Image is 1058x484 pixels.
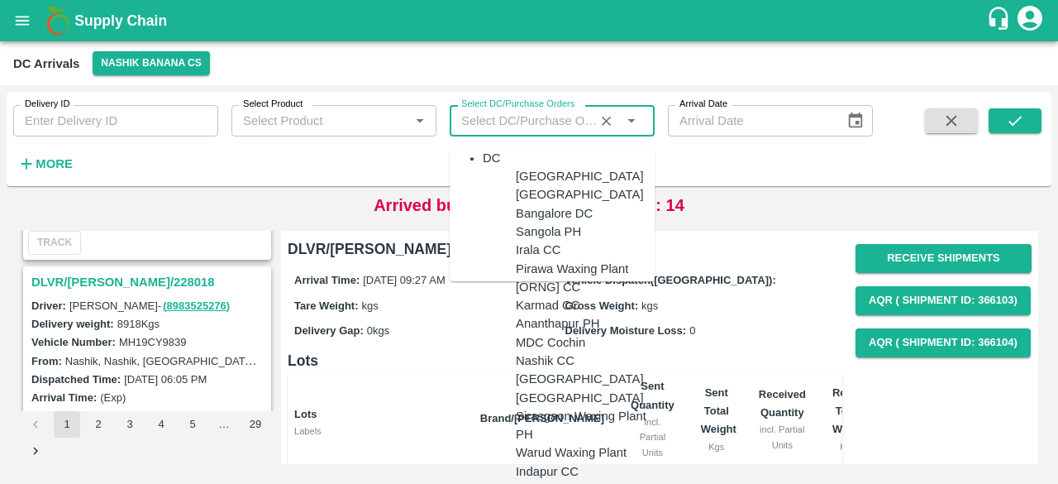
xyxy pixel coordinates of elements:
[117,318,160,330] label: 8918 Kgs
[294,274,360,286] label: Arrival Time:
[31,391,97,404] label: Arrival Time:
[54,411,80,438] button: page 1
[211,417,237,433] div: …
[516,333,585,352] div: MDC Cochin
[701,439,732,454] div: Kgs
[516,223,581,241] div: Sangola PH
[41,4,74,37] img: logo
[363,274,445,286] span: [DATE] 09:27 AM
[124,373,207,386] label: [DATE] 06:05 PM
[13,150,77,178] button: More
[409,110,431,132] button: Open
[516,296,580,314] div: Karmad CC
[986,6,1015,36] div: customer-support
[294,300,359,312] label: Tare Weight:
[288,349,842,372] h6: Lots
[374,193,684,218] p: Arrived but not unloaded deliveries : 14
[74,9,986,32] a: Supply Chain
[93,51,210,75] button: Select DC
[119,336,187,348] label: MH19CY9839
[668,105,833,137] input: Arrival Date
[36,157,73,170] strong: More
[179,411,206,438] button: Go to page 5
[480,412,604,424] b: Brand/[PERSON_NAME]
[516,444,627,462] div: Warud Waxing Plant
[759,388,806,419] b: Received Quantity
[31,300,66,312] label: Driver:
[117,411,143,438] button: Go to page 3
[31,373,121,386] label: Dispatched Time:
[631,380,674,410] b: Sent Quantity
[20,411,274,464] nav: pagination navigation
[31,410,67,423] label: Trip Id:
[22,438,49,464] button: Go to next page
[288,237,842,261] h6: DLVR/[PERSON_NAME]/228051 (ARRIVED)
[516,260,655,297] div: Pirawa Waxing Plant [ORNG] CC
[243,98,303,111] label: Select Product
[483,149,655,167] div: DC
[13,105,218,137] input: Enter Delivery ID
[1015,3,1045,38] div: account of current user
[461,98,574,111] label: Select DC/Purchase Orders
[855,328,1031,357] button: AQR ( Shipment Id: 366104)
[294,408,317,420] b: Lots
[148,411,174,438] button: Go to page 4
[701,386,736,436] b: Sent Total Weight
[25,98,69,111] label: Delivery ID
[516,407,655,444] div: Sirasgaon Waxing Plant PH
[455,110,601,132] input: Select DC/Purchase Orders
[294,424,467,438] div: Labels
[616,105,647,137] button: Close
[65,354,490,367] label: Nashik, Nashik, [GEOGRAPHIC_DATA], [GEOGRAPHIC_DATA], [GEOGRAPHIC_DATA]
[855,244,1032,273] button: Receive Shipments
[840,105,871,137] button: Choose date
[163,300,230,312] a: (8983525276)
[85,411,112,438] button: Go to page 2
[69,300,231,312] span: [PERSON_NAME] -
[516,204,593,223] div: Bangalore DC
[855,286,1031,315] button: AQR ( Shipment Id: 366103)
[3,2,41,40] button: open drawer
[74,12,167,29] b: Supply Chain
[759,422,806,453] div: incl. Partial Units
[70,410,100,423] a: 88834
[294,324,364,337] label: Delivery Gap:
[516,462,579,481] div: Indapur CC
[31,355,62,367] label: From:
[31,271,268,293] h3: DLVR/[PERSON_NAME]/228018
[832,439,864,454] div: Kgs
[13,53,79,74] div: DC Arrivals
[236,110,404,132] input: Select Product
[565,274,776,286] label: Vehicle Dispatch([GEOGRAPHIC_DATA]):
[516,315,600,333] div: Ananthapur PH
[362,300,379,312] span: kgs
[31,318,114,330] label: Delivery weight:
[832,386,879,436] b: Received Total Weight
[679,98,727,111] label: Arrival Date
[516,242,560,260] div: Irala CC
[367,324,389,337] span: 0 kgs
[516,167,655,204] div: [GEOGRAPHIC_DATA] [GEOGRAPHIC_DATA]
[242,411,269,438] button: Go to page 29
[595,110,617,132] button: Clear
[100,391,126,404] label: (Exp)
[31,336,116,348] label: Vehicle Number:
[689,324,695,337] span: 0
[516,352,574,370] div: Nashik CC
[516,371,655,408] div: [GEOGRAPHIC_DATA] [GEOGRAPHIC_DATA]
